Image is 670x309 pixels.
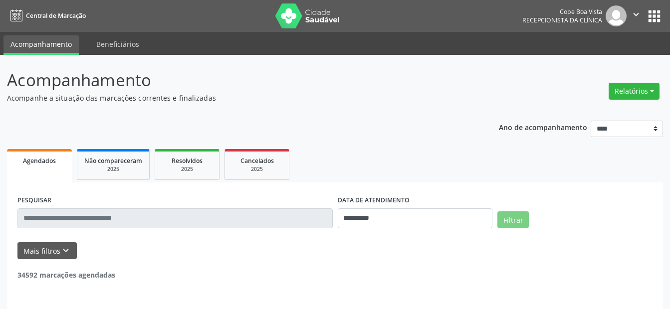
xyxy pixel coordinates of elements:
p: Ano de acompanhamento [499,121,587,133]
div: 2025 [162,165,212,173]
img: img [606,5,627,26]
span: Central de Marcação [26,11,86,20]
label: PESQUISAR [17,193,51,208]
button: Filtrar [497,211,529,228]
div: Cope Boa Vista [522,7,602,16]
button:  [627,5,646,26]
div: 2025 [232,165,282,173]
button: Mais filtroskeyboard_arrow_down [17,242,77,260]
a: Central de Marcação [7,7,86,24]
label: DATA DE ATENDIMENTO [338,193,410,208]
button: Relatórios [609,83,660,100]
p: Acompanhe a situação das marcações correntes e finalizadas [7,93,466,103]
span: Agendados [23,156,56,165]
div: 2025 [84,165,142,173]
p: Acompanhamento [7,68,466,93]
span: Não compareceram [84,156,142,165]
a: Beneficiários [89,35,146,53]
button: apps [646,7,663,25]
span: Cancelados [240,156,274,165]
i:  [631,9,642,20]
span: Resolvidos [172,156,203,165]
span: Recepcionista da clínica [522,16,602,24]
i: keyboard_arrow_down [60,245,71,256]
strong: 34592 marcações agendadas [17,270,115,280]
a: Acompanhamento [3,35,79,55]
